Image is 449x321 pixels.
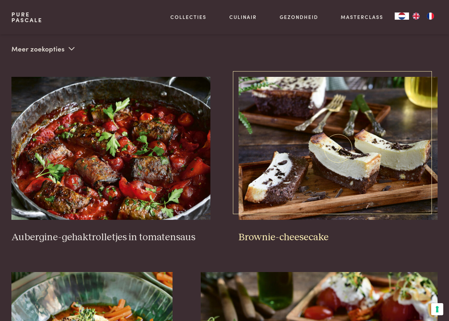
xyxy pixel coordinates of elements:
a: Brownie-cheesecake Brownie-cheesecake [239,77,438,243]
h3: Aubergine-gehaktrolletjes in tomatensaus [11,231,210,244]
img: Aubergine-gehaktrolletjes in tomatensaus [11,77,210,220]
img: Brownie-cheesecake [239,77,438,220]
a: FR [423,13,438,20]
a: NL [395,13,409,20]
a: Gezondheid [280,13,318,21]
div: Language [395,13,409,20]
a: Masterclass [341,13,383,21]
a: PurePascale [11,11,43,23]
p: Meer zoekopties [11,43,75,54]
aside: Language selected: Nederlands [395,13,438,20]
a: Collecties [170,13,206,21]
button: Uw voorkeuren voor toestemming voor trackingtechnologieën [431,303,443,315]
a: EN [409,13,423,20]
a: Aubergine-gehaktrolletjes in tomatensaus Aubergine-gehaktrolletjes in tomatensaus [11,77,210,243]
ul: Language list [409,13,438,20]
a: Culinair [229,13,257,21]
h3: Brownie-cheesecake [239,231,438,244]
